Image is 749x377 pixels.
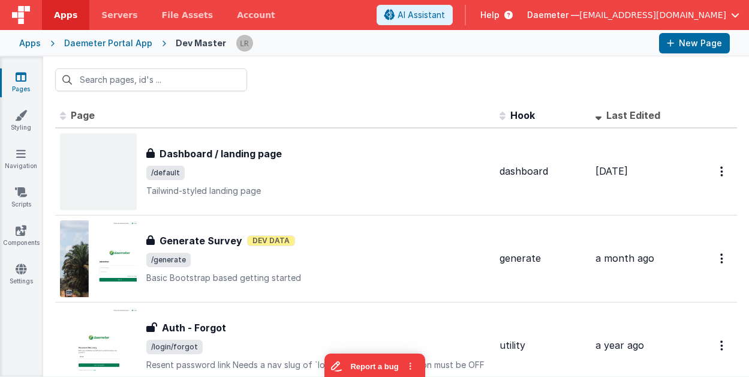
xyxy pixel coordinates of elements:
[500,252,586,265] div: generate
[146,166,185,180] span: /default
[480,9,500,21] span: Help
[500,164,586,178] div: dashboard
[527,9,579,21] span: Daemeter —
[713,159,732,184] button: Options
[146,359,490,371] p: Resent password link Needs a nav slug of `login/forgot` Authentication must be OFF
[527,9,739,21] button: Daemeter — [EMAIL_ADDRESS][DOMAIN_NAME]
[377,5,453,25] button: AI Assistant
[236,35,253,52] img: 0cc89ea87d3ef7af341bf65f2365a7ce
[101,9,137,21] span: Servers
[54,9,77,21] span: Apps
[19,37,41,49] div: Apps
[146,272,490,284] p: Basic Bootstrap based getting started
[176,37,226,49] div: Dev Master
[713,333,732,358] button: Options
[55,68,247,91] input: Search pages, id's ...
[64,37,152,49] div: Daemeter Portal App
[659,33,730,53] button: New Page
[146,253,191,267] span: /generate
[160,234,242,248] h3: Generate Survey
[595,252,654,264] span: a month ago
[162,9,213,21] span: File Assets
[146,185,490,197] p: Tailwind-styled landing page
[146,340,203,354] span: /login/forgot
[162,321,226,335] h3: Auth - Forgot
[606,109,660,121] span: Last Edited
[579,9,726,21] span: [EMAIL_ADDRESS][DOMAIN_NAME]
[71,109,95,121] span: Page
[595,339,644,351] span: a year ago
[398,9,445,21] span: AI Assistant
[500,339,586,352] div: utility
[510,109,535,121] span: Hook
[247,235,295,246] span: Dev Data
[160,146,282,161] h3: Dashboard / landing page
[595,165,628,177] span: [DATE]
[713,246,732,271] button: Options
